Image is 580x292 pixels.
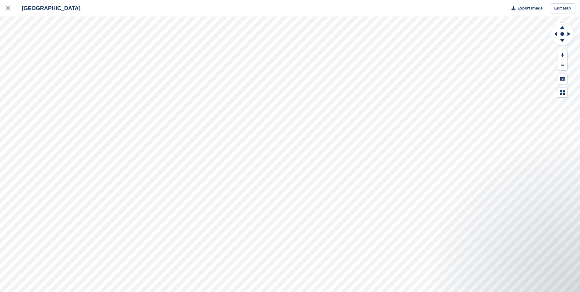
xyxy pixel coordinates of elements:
[558,74,567,84] button: Keyboard Shortcuts
[558,88,567,98] button: Map Legend
[16,5,80,12] div: [GEOGRAPHIC_DATA]
[508,3,543,13] button: Export Image
[550,3,575,13] a: Edit Map
[558,60,567,70] button: Zoom Out
[558,50,567,60] button: Zoom In
[517,5,542,11] span: Export Image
